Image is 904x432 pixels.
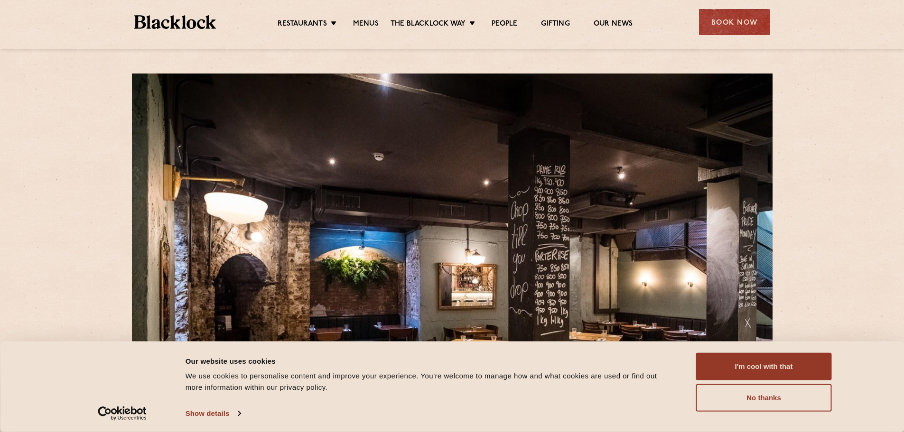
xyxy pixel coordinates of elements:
[696,384,832,412] button: No thanks
[696,353,832,380] button: I'm cool with that
[492,19,517,30] a: People
[186,370,675,393] div: We use cookies to personalise content and improve your experience. You're welcome to manage how a...
[594,19,633,30] a: Our News
[541,19,569,30] a: Gifting
[699,9,770,35] div: Book Now
[353,19,379,30] a: Menus
[391,19,466,30] a: The Blacklock Way
[278,19,327,30] a: Restaurants
[81,406,164,421] a: Usercentrics Cookiebot - opens in a new window
[134,15,216,29] img: BL_Textured_Logo-footer-cropped.svg
[186,355,675,367] div: Our website uses cookies
[186,406,241,421] a: Show details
